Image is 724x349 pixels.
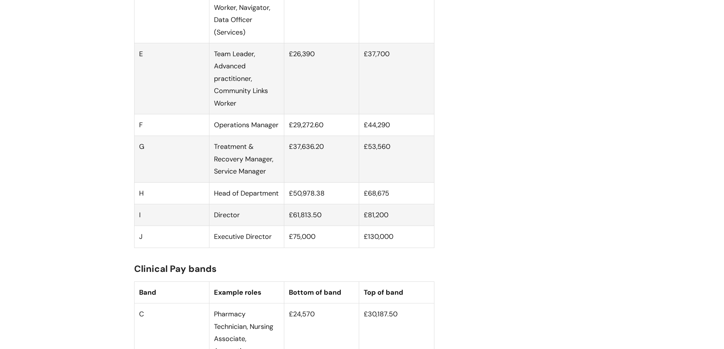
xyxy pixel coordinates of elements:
[284,43,359,114] td: £26,390
[134,114,209,136] td: F
[284,114,359,136] td: £29,272.60
[359,136,434,182] td: £53,560
[209,281,284,303] th: Example roles
[134,136,209,182] td: G
[284,281,359,303] th: Bottom of band
[134,182,209,204] td: H
[209,136,284,182] td: Treatment & Recovery Manager, Service Manager
[209,204,284,226] td: Director
[134,226,209,248] td: J
[359,281,434,303] th: Top of band
[284,226,359,248] td: £75,000
[284,182,359,204] td: £50,978.38
[359,182,434,204] td: £68,675
[359,114,434,136] td: £44,290
[284,204,359,226] td: £61,813.50
[209,114,284,136] td: Operations Manager
[359,204,434,226] td: £81,200
[209,43,284,114] td: Team Leader, Advanced practitioner, Community Links Worker
[284,136,359,182] td: £37,636.20
[209,226,284,248] td: Executive Director
[134,204,209,226] td: I
[134,263,217,275] span: Clinical Pay bands
[359,43,434,114] td: £37,700
[209,182,284,204] td: Head of Department
[134,43,209,114] td: E
[359,226,434,248] td: £130,000
[134,281,209,303] th: Band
